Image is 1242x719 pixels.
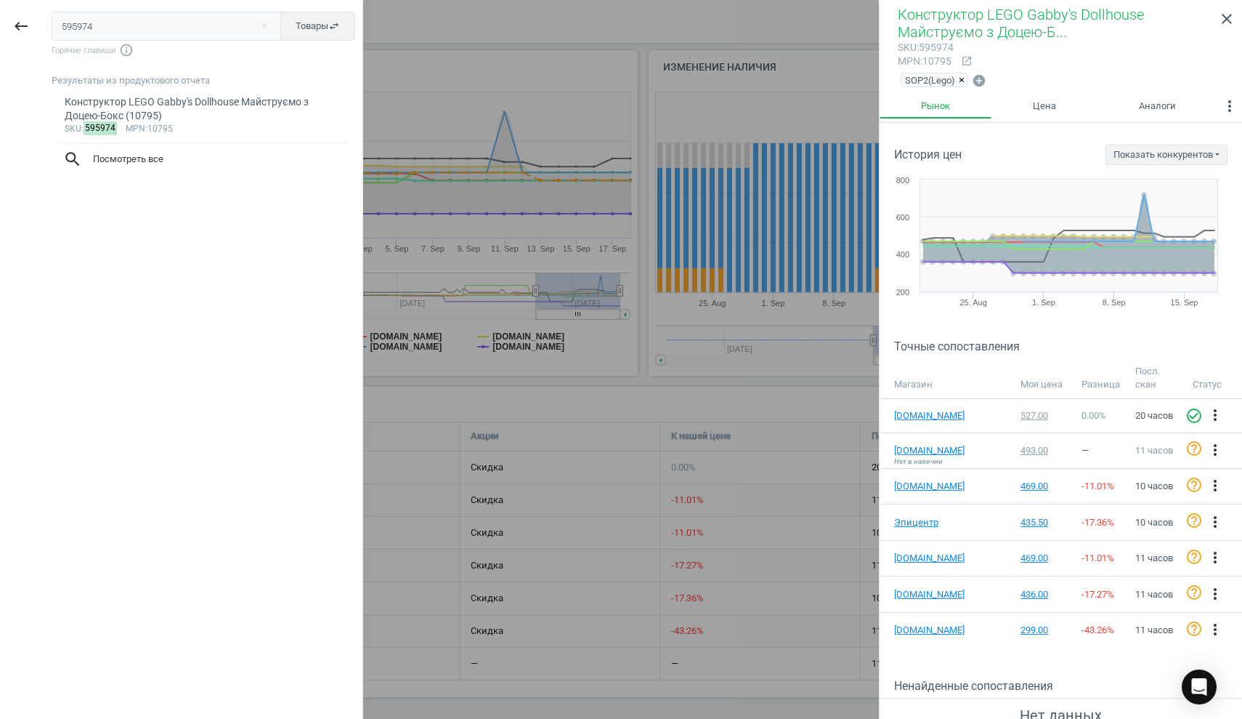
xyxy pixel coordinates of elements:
[1020,444,1068,457] div: 493.00
[65,124,343,135] div: : :10795
[894,340,1242,353] h3: Точные сопоставления
[894,148,962,161] h3: История цен
[1206,513,1224,531] i: more_vert
[1185,512,1203,529] i: help_outline
[1020,552,1068,565] div: 469.00
[1206,585,1224,604] button: more_vert
[894,409,967,422] a: [DOMAIN_NAME]
[894,480,967,493] a: [DOMAIN_NAME]
[898,41,954,55] div: : 595974
[1128,358,1185,399] th: Посл. скан
[1081,517,1114,528] span: -17.36 %
[1105,145,1227,165] button: Показать конкурентов
[1218,10,1235,28] i: close
[894,444,967,457] a: [DOMAIN_NAME]
[1182,670,1217,704] div: Open Intercom Messenger
[126,124,145,134] span: mpn
[880,94,991,119] a: Рынок
[63,150,82,169] i: search
[1185,358,1242,399] th: Статус
[894,457,943,467] span: Нет в наличии
[1206,513,1224,532] button: more_vert
[1185,620,1203,638] i: help_outline
[1206,549,1224,566] i: more_vert
[894,588,967,601] a: [DOMAIN_NAME]
[1171,298,1198,307] tspan: 15. Sep
[253,20,275,33] button: Close
[1081,589,1114,600] span: -17.27 %
[1032,298,1055,307] tspan: 1. Sep
[894,679,1242,693] h3: Ненайденные сопоставления
[1013,358,1074,399] th: Моя цена
[1206,621,1224,638] i: more_vert
[1135,553,1173,563] span: 11 часов
[896,213,909,222] text: 600
[52,74,362,87] div: Результаты из продуктового отчета
[52,143,355,175] button: searchПосмотреть все
[898,6,1144,41] span: Конструктор LEGO Gabby's Dollhouse Майструємо з Доцею-Б...
[1206,549,1224,568] button: more_vert
[1081,481,1114,491] span: -11.01 %
[1020,588,1068,601] div: 436.00
[65,124,81,134] span: sku
[894,552,967,565] a: [DOMAIN_NAME]
[961,55,973,67] i: open_in_new
[1221,97,1238,115] i: more_vert
[898,41,917,53] span: sku
[905,73,955,87] span: SOP2(Lego)
[991,94,1097,119] a: Цена
[896,250,909,259] text: 400
[52,12,282,41] input: Введите артикул или название продукта
[1206,621,1224,640] button: more_vert
[959,298,986,307] tspan: 25. Aug
[1206,585,1224,603] i: more_vert
[1206,406,1224,425] button: more_vert
[896,288,909,297] text: 200
[1185,440,1203,457] i: help_outline
[1135,410,1173,421] span: 20 часов
[1135,624,1173,635] span: 11 часов
[12,17,30,35] i: keyboard_backspace
[894,516,967,529] a: Эпицентр
[1020,409,1068,422] div: 527.00
[1135,481,1173,491] span: 10 часов
[898,55,920,67] span: mpn
[894,624,967,637] a: [DOMAIN_NAME]
[959,75,965,86] span: ×
[1206,477,1224,496] button: more_vert
[1081,624,1114,635] span: -43.26 %
[880,358,1013,399] th: Магазин
[1206,441,1224,459] i: more_vert
[1081,553,1114,563] span: -11.01 %
[898,55,954,68] div: : 10795
[1020,624,1068,637] div: 299.00
[1185,548,1203,566] i: help_outline
[1206,406,1224,424] i: more_vert
[119,43,134,57] i: info_outline
[1020,516,1068,529] div: 435.50
[4,9,38,44] button: keyboard_backspace
[1185,476,1203,494] i: help_outline
[328,20,340,32] i: swap_horiz
[1135,589,1173,600] span: 11 часов
[1097,94,1217,119] a: Аналоги
[1103,298,1126,307] tspan: 8. Sep
[52,43,355,57] span: Горячие главиши
[1074,358,1128,399] th: Разница
[296,20,340,33] span: Товары
[1217,94,1242,123] button: more_vert
[1206,477,1224,494] i: more_vert
[1020,480,1068,493] div: 469.00
[971,73,987,89] button: add_circle
[65,95,343,124] div: Конструктор LEGO Gabby's Dollhouse Майструємо з Доцею-Бокс (10795)
[896,176,909,185] text: 800
[954,55,973,68] a: open_in_new
[1185,407,1203,425] i: check_circle_outline
[1135,517,1173,528] span: 10 часов
[972,73,986,88] i: add_circle
[1185,584,1203,601] i: help_outline
[1081,410,1106,421] span: 0.00 %
[959,73,967,87] button: ×
[280,12,355,41] button: Товарыswap_horiz
[63,150,344,169] span: Посмотреть все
